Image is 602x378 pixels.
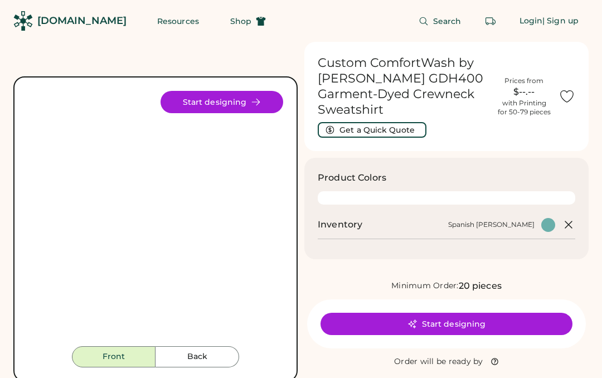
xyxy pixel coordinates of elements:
[230,17,251,25] span: Shop
[520,16,543,27] div: Login
[318,218,362,231] h2: Inventory
[321,313,572,335] button: Start designing
[28,91,283,346] div: GDH400 Style Image
[217,10,279,32] button: Shop
[28,91,283,346] img: GDH400 - Spanish Moss Front Image
[504,76,543,85] div: Prices from
[156,346,239,367] button: Back
[542,16,579,27] div: | Sign up
[498,99,551,117] div: with Printing for 50-79 pieces
[161,91,283,113] button: Start designing
[496,85,552,99] div: $--.--
[391,280,459,292] div: Minimum Order:
[318,55,489,118] h1: Custom ComfortWash by [PERSON_NAME] GDH400 Garment-Dyed Crewneck Sweatshirt
[144,10,212,32] button: Resources
[72,346,156,367] button: Front
[459,279,502,293] div: 20 pieces
[318,122,426,138] button: Get a Quick Quote
[448,220,535,229] div: Spanish [PERSON_NAME]
[394,356,483,367] div: Order will be ready by
[479,10,502,32] button: Retrieve an order
[433,17,462,25] span: Search
[405,10,475,32] button: Search
[13,11,33,31] img: Rendered Logo - Screens
[37,14,127,28] div: [DOMAIN_NAME]
[318,171,386,185] h3: Product Colors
